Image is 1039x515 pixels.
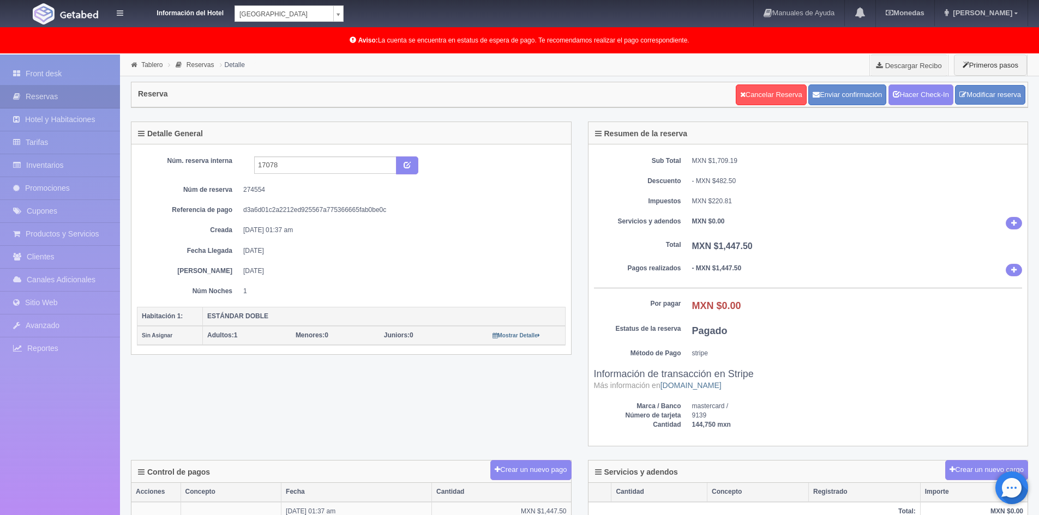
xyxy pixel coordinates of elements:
strong: Juniors: [384,331,410,339]
dt: Núm Noches [145,287,232,296]
dt: Referencia de pago [145,205,232,215]
dd: stripe [692,349,1023,358]
th: Importe [920,483,1028,501]
dd: [DATE] 01:37 am [243,226,557,235]
b: Pagado [692,325,728,336]
th: Registrado [808,483,920,501]
dt: Impuestos [594,197,681,206]
dd: 9139 [692,411,1023,420]
small: Mostrar Detalle [493,332,540,338]
h4: Reserva [138,90,168,98]
dd: [DATE] [243,246,557,256]
dt: Marca / Banco [594,402,681,411]
a: Tablero [141,61,163,69]
dd: 274554 [243,185,557,195]
h4: Resumen de la reserva [595,130,688,138]
h4: Control de pagos [138,468,210,476]
h4: Servicios y adendos [595,468,678,476]
b: MXN $1,447.50 [692,241,753,251]
img: Getabed [60,10,98,19]
div: - MXN $482.50 [692,177,1023,186]
dt: Fecha Llegada [145,246,232,256]
th: Acciones [131,483,181,501]
img: Getabed [33,3,55,25]
b: Monedas [886,9,924,17]
dd: 1 [243,287,557,296]
dt: Sub Total [594,156,681,166]
strong: Menores: [296,331,325,339]
small: Sin Asignar [142,332,172,338]
dt: [PERSON_NAME] [145,266,232,276]
h3: Información de transacción en Stripe [594,369,1023,391]
dt: Cantidad [594,420,681,429]
th: ESTÁNDAR DOBLE [203,307,566,326]
th: Fecha [281,483,432,501]
a: Reservas [187,61,214,69]
a: [GEOGRAPHIC_DATA] [235,5,344,22]
b: 144,750 mxn [692,421,731,428]
dt: Núm. reserva interna [145,156,232,166]
li: Detalle [217,59,248,70]
b: MXN $0.00 [692,217,725,225]
h4: Detalle General [138,130,203,138]
span: 1 [207,331,237,339]
span: 0 [384,331,413,339]
button: Crear un nuevo cargo [945,460,1028,480]
th: Concepto [707,483,809,501]
dt: Pagos realizados [594,264,681,273]
th: Cantidad [611,483,707,501]
dt: Descuento [594,177,681,186]
dt: Creada [145,226,232,235]
dt: Servicios y adendos [594,217,681,226]
a: [DOMAIN_NAME] [660,381,722,390]
th: Cantidad [432,483,571,501]
a: Hacer Check-In [888,84,953,105]
dd: MXN $220.81 [692,197,1023,206]
a: Descargar Recibo [870,54,948,76]
dt: Núm de reserva [145,185,232,195]
small: Más información en [594,381,722,390]
a: Cancelar Reserva [736,84,807,105]
dt: Número de tarjeta [594,411,681,420]
dt: Por pagar [594,299,681,308]
dd: [DATE] [243,266,557,276]
span: 0 [296,331,328,339]
th: Concepto [181,483,281,501]
dd: mastercard / [692,402,1023,411]
span: [GEOGRAPHIC_DATA] [239,6,329,22]
button: Crear un nuevo pago [490,460,571,480]
dd: d3a6d01c2a2212ed925567a775366665fab0be0c [243,205,557,215]
button: Enviar confirmación [808,84,886,105]
b: - MXN $1,447.50 [692,264,742,272]
b: MXN $0.00 [692,300,741,311]
strong: Adultos: [207,331,234,339]
dt: Estatus de la reserva [594,324,681,334]
button: Primeros pasos [954,54,1027,76]
dd: MXN $1,709.19 [692,156,1023,166]
a: Modificar reserva [955,85,1025,105]
a: Mostrar Detalle [493,331,540,339]
b: Aviso: [358,37,378,44]
dt: Total [594,240,681,250]
dt: Método de Pago [594,349,681,358]
span: [PERSON_NAME] [950,9,1012,17]
dt: Información del Hotel [136,5,224,18]
b: Habitación 1: [142,312,183,320]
